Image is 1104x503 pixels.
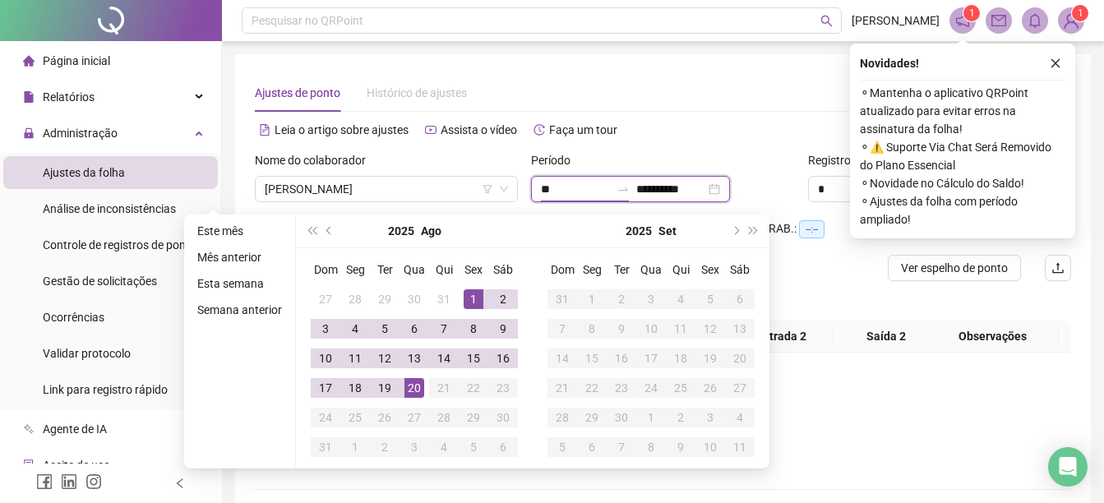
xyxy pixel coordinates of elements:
[700,348,720,368] div: 19
[549,123,617,136] span: Faça um tour
[43,238,196,251] span: Controle de registros de ponto
[459,314,488,344] td: 2025-08-08
[636,255,666,284] th: Qua
[531,151,581,169] label: Período
[255,84,340,102] div: Ajustes de ponto
[375,437,395,457] div: 2
[340,403,370,432] td: 2025-08-25
[834,321,938,353] th: Saída 2
[259,124,270,136] span: file-text
[340,255,370,284] th: Seg
[547,432,577,462] td: 2025-10-05
[671,319,691,339] div: 11
[493,408,513,427] div: 30
[695,432,725,462] td: 2025-10-10
[725,284,755,314] td: 2025-09-06
[43,90,95,104] span: Relatórios
[85,473,102,490] span: instagram
[607,255,636,284] th: Ter
[43,347,131,360] span: Validar protocolo
[617,182,630,196] span: to
[547,403,577,432] td: 2025-09-28
[43,202,176,215] span: Análise de inconsistências
[641,348,661,368] div: 17
[370,432,400,462] td: 2025-09-02
[340,284,370,314] td: 2025-07-28
[725,314,755,344] td: 2025-09-13
[582,437,602,457] div: 6
[316,289,335,309] div: 27
[700,319,720,339] div: 12
[729,321,834,353] th: Entrada 2
[316,319,335,339] div: 3
[441,123,517,136] span: Assista o vídeo
[316,408,335,427] div: 24
[483,184,492,194] span: filter
[725,255,755,284] th: Sáb
[459,373,488,403] td: 2025-08-22
[700,408,720,427] div: 3
[582,348,602,368] div: 15
[725,403,755,432] td: 2025-10-04
[265,177,508,201] span: LAURA BEATRIZ NASCIMENTO SANTOS
[725,432,755,462] td: 2025-10-11
[671,378,691,398] div: 25
[534,124,545,136] span: history
[434,408,454,427] div: 28
[488,373,518,403] td: 2025-08-23
[388,215,414,247] button: year panel
[459,344,488,373] td: 2025-08-15
[367,84,467,102] div: Histórico de ajustes
[955,13,970,28] span: notification
[666,403,695,432] td: 2025-10-02
[404,378,424,398] div: 20
[303,215,321,247] button: super-prev-year
[888,255,1021,281] button: Ver espelho de ponto
[552,408,572,427] div: 28
[607,432,636,462] td: 2025-10-07
[311,403,340,432] td: 2025-08-24
[464,378,483,398] div: 22
[459,284,488,314] td: 2025-08-01
[375,289,395,309] div: 29
[400,403,429,432] td: 2025-08-27
[671,289,691,309] div: 4
[434,348,454,368] div: 14
[666,284,695,314] td: 2025-09-04
[852,12,940,30] span: [PERSON_NAME]
[1050,58,1061,69] span: close
[991,13,1006,28] span: mail
[617,182,630,196] span: swap-right
[404,408,424,427] div: 27
[582,408,602,427] div: 29
[607,314,636,344] td: 2025-09-09
[191,247,289,267] li: Mês anterior
[860,174,1065,192] span: ⚬ Novidade no Cálculo do Saldo!
[860,84,1065,138] span: ⚬ Mantenha o aplicativo QRPoint atualizado para evitar erros na assinatura da folha!
[43,166,125,179] span: Ajustes da folha
[493,348,513,368] div: 16
[963,5,980,21] sup: 1
[429,403,459,432] td: 2025-08-28
[459,403,488,432] td: 2025-08-29
[636,373,666,403] td: 2025-09-24
[1051,261,1065,275] span: upload
[375,348,395,368] div: 12
[375,378,395,398] div: 19
[612,289,631,309] div: 2
[612,437,631,457] div: 7
[434,319,454,339] div: 7
[316,348,335,368] div: 10
[404,289,424,309] div: 30
[695,403,725,432] td: 2025-10-03
[577,403,607,432] td: 2025-09-29
[191,221,289,241] li: Este mês
[671,348,691,368] div: 18
[547,344,577,373] td: 2025-09-14
[429,314,459,344] td: 2025-08-07
[860,54,919,72] span: Novidades !
[641,408,661,427] div: 1
[658,215,677,247] button: month panel
[493,378,513,398] div: 23
[316,437,335,457] div: 31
